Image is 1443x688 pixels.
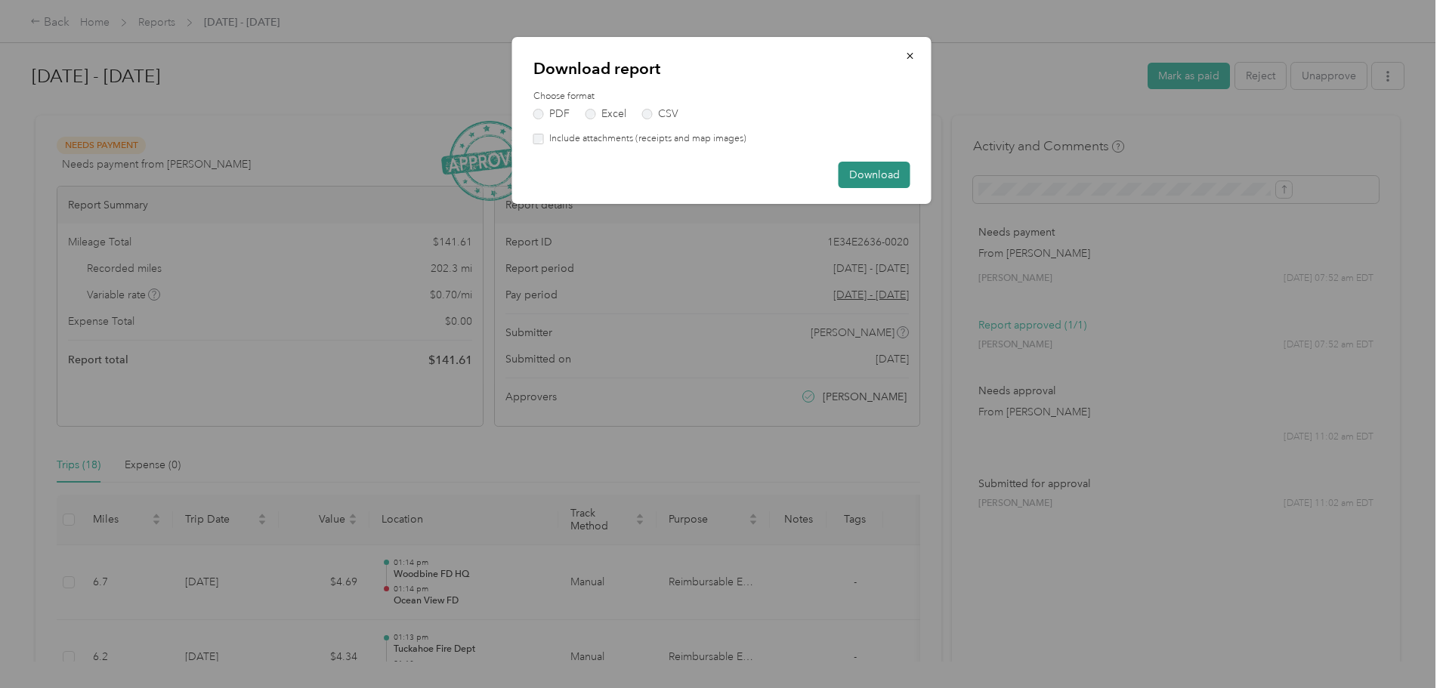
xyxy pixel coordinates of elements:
button: Download [839,162,910,188]
label: Choose format [533,90,910,103]
label: Excel [586,109,626,119]
label: PDF [533,109,570,119]
label: CSV [642,109,678,119]
iframe: Everlance-gr Chat Button Frame [1358,603,1443,688]
p: Download report [533,58,910,79]
label: Include attachments (receipts and map images) [544,132,746,146]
